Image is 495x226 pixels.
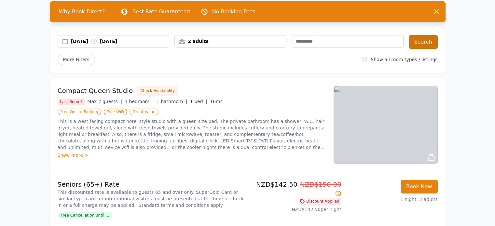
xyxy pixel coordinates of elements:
span: More Filters [58,54,95,65]
span: Last Room! [58,99,85,105]
span: Free Cancellation until ... [58,212,113,219]
span: 1 bedroom | [125,99,154,104]
p: 1 night, 2 adults [347,196,438,203]
p: NZD$142.50 per night [250,206,341,213]
span: Great Value [130,109,158,115]
span: Free WiFi [104,109,127,115]
p: Best Rate Guaranteed [132,8,190,16]
p: This discounted rate is available to guests 65 and over only. SuperGold Card or similar type card... [58,189,245,208]
span: 1 bathroom | [157,99,187,104]
span: Free Onsite Parking [58,109,101,115]
p: No Booking Fees [212,8,255,16]
p: This is a west facing compact hotel style studio with a queen size bed. The private bathroom has ... [58,118,326,151]
p: NZD$142.50 [250,180,341,198]
button: Search [409,35,438,49]
span: Discount Applied [298,198,341,205]
div: 2 adults [175,38,286,45]
label: Show all room types / listings [371,57,437,62]
button: Check Availability [137,86,178,96]
h3: Compact Queen Studio [58,86,133,95]
button: Book Now [401,180,438,193]
span: 1 bed | [190,99,207,104]
span: Max 2 guests | [87,99,122,104]
div: Show more > [58,152,326,158]
p: Seniors (65+) Rate [58,180,245,189]
span: 16m² [210,99,222,104]
span: Why Book Direct? [54,5,110,18]
span: NZD$150.00 [300,180,341,188]
div: [DATE] [DATE] [71,38,169,45]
